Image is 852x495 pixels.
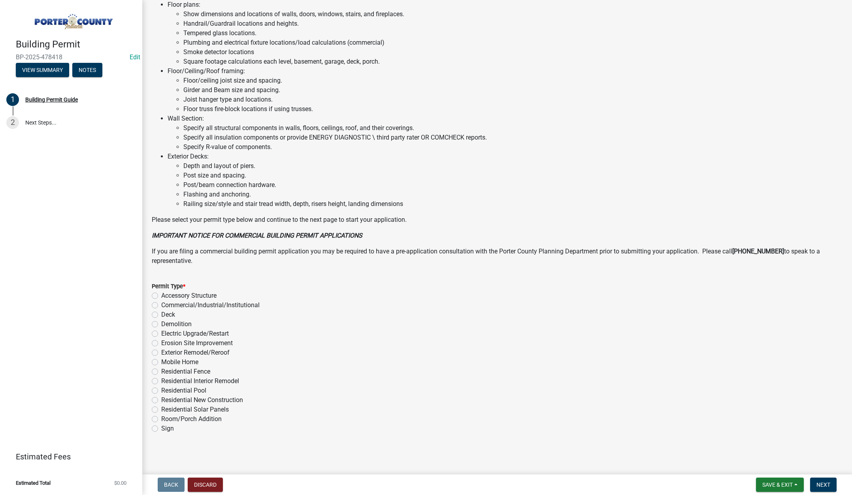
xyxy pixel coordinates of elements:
li: Floor/ceiling joist size and spacing. [183,76,843,85]
li: Floor truss fire-block locations if using trusses. [183,104,843,114]
strong: IMPORTANT NOTICE FOR COMMERCIAL BUILDING PERMIT APPLICATIONS [152,232,362,239]
li: Specify all insulation components or provide ENERGY DIAGNOSTIC \ third party rater OR COMCHECK re... [183,133,843,142]
li: Flashing and anchoring. [183,190,843,199]
div: 1 [6,93,19,106]
button: Discard [188,478,223,492]
li: Specify all structural components in walls, floors, ceilings, roof, and their coverings. [183,123,843,133]
li: Exterior Decks: [168,152,843,209]
li: Railing size/style and stair tread width, depth, risers height, landing dimensions [183,199,843,209]
span: BP-2025-478418 [16,53,126,61]
div: Building Permit Guide [25,97,78,102]
span: Next [816,482,830,488]
label: Residential Interior Remodel [161,376,239,386]
strong: [PHONE_NUMBER] [732,247,784,255]
li: Smoke detector locations [183,47,843,57]
span: $0.00 [114,480,126,486]
span: Estimated Total [16,480,51,486]
label: Commercial/Industrial/Institutional [161,300,260,310]
img: Porter County, Indiana [16,8,130,30]
span: Back [164,482,178,488]
button: Save & Exit [756,478,804,492]
label: Exterior Remodel/Reroof [161,348,230,357]
li: Square footage calculations each level, basement, garage, deck, porch. [183,57,843,66]
label: Demolition [161,319,192,329]
li: Show dimensions and locations of walls, doors, windows, stairs, and fireplaces. [183,9,843,19]
li: Floor/Ceiling/Roof framing: [168,66,843,114]
li: Plumbing and electrical fixture locations/load calculations (commercial) [183,38,843,47]
label: Mobile Home [161,357,198,367]
p: Please select your permit type below and continue to the next page to start your application. [152,215,843,225]
h4: Building Permit [16,39,136,50]
li: Post size and spacing. [183,171,843,180]
li: Wall Section: [168,114,843,152]
wm-modal-confirm: Summary [16,67,69,74]
label: Room/Porch Addition [161,414,222,424]
label: Residential New Construction [161,395,243,405]
li: Specify R-value of components. [183,142,843,152]
li: Handrail/Guardrail locations and heights. [183,19,843,28]
label: Electric Upgrade/Restart [161,329,229,338]
li: Depth and layout of piers. [183,161,843,171]
label: Permit Type [152,284,185,289]
button: View Summary [16,63,69,77]
label: Deck [161,310,175,319]
button: Next [810,478,837,492]
label: Sign [161,424,174,433]
label: Accessory Structure [161,291,217,300]
wm-modal-confirm: Notes [72,67,102,74]
span: Save & Exit [762,482,793,488]
li: Post/beam connection hardware. [183,180,843,190]
li: Tempered glass locations. [183,28,843,38]
li: Girder and Beam size and spacing. [183,85,843,95]
button: Back [158,478,185,492]
div: 2 [6,116,19,129]
label: Erosion Site Improvement [161,338,233,348]
li: Joist hanger type and locations. [183,95,843,104]
label: Residential Pool [161,386,206,395]
label: Residential Solar Panels [161,405,229,414]
a: Estimated Fees [6,449,130,465]
a: Edit [130,53,140,61]
p: If you are filing a commercial building permit application you may be required to have a pre-appl... [152,247,843,266]
wm-modal-confirm: Edit Application Number [130,53,140,61]
button: Notes [72,63,102,77]
label: Residential Fence [161,367,210,376]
